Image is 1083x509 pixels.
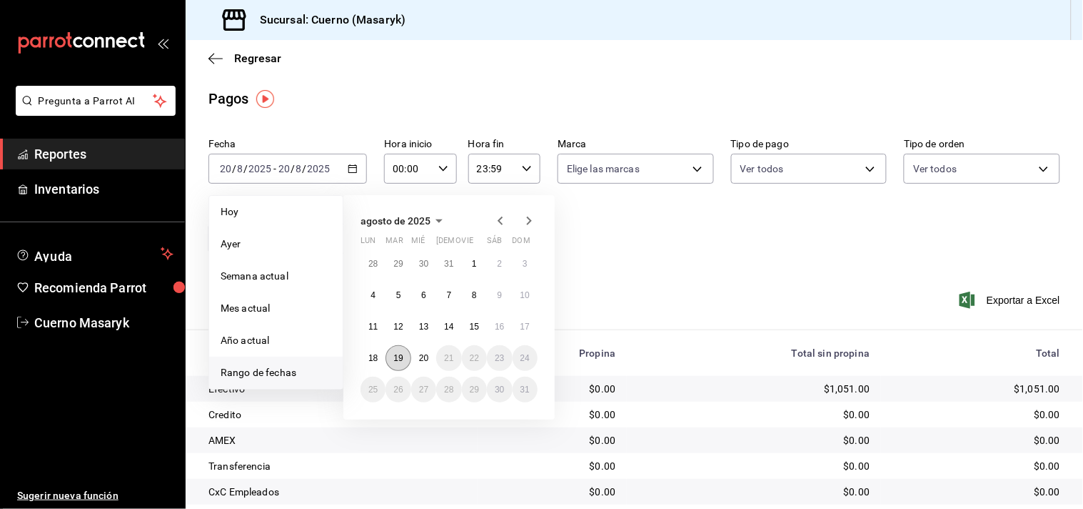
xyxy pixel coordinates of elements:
[638,459,870,473] div: $0.00
[248,163,272,174] input: ----
[497,290,502,300] abbr: 9 de agosto de 2025
[638,485,870,499] div: $0.00
[256,90,274,108] img: Tooltip marker
[221,301,331,316] span: Mes actual
[421,290,426,300] abbr: 6 de agosto de 2025
[468,139,540,149] label: Hora fin
[296,163,303,174] input: --
[221,365,331,380] span: Rango de fechas
[904,139,1060,149] label: Tipo de orden
[892,433,1060,448] div: $0.00
[396,290,401,300] abbr: 5 de agosto de 2025
[307,163,331,174] input: ----
[436,282,461,308] button: 7 de agosto de 2025
[513,314,538,340] button: 17 de agosto de 2025
[523,259,528,269] abbr: 3 de agosto de 2025
[208,139,367,149] label: Fecha
[34,144,173,164] span: Reportes
[520,385,530,395] abbr: 31 de agosto de 2025
[361,345,386,371] button: 18 de agosto de 2025
[444,385,453,395] abbr: 28 de agosto de 2025
[470,353,479,363] abbr: 22 de agosto de 2025
[419,322,428,332] abbr: 13 de agosto de 2025
[368,385,378,395] abbr: 25 de agosto de 2025
[208,485,466,499] div: CxC Empleados
[513,282,538,308] button: 10 de agosto de 2025
[489,485,615,499] div: $0.00
[221,204,331,219] span: Hoy
[436,251,461,277] button: 31 de julio de 2025
[368,353,378,363] abbr: 18 de agosto de 2025
[393,322,403,332] abbr: 12 de agosto de 2025
[462,236,473,251] abbr: viernes
[497,259,502,269] abbr: 2 de agosto de 2025
[386,314,410,340] button: 12 de agosto de 2025
[487,314,512,340] button: 16 de agosto de 2025
[411,236,425,251] abbr: miércoles
[208,407,466,422] div: Credito
[303,163,307,174] span: /
[892,485,1060,499] div: $0.00
[462,377,487,402] button: 29 de agosto de 2025
[638,347,870,359] div: Total sin propina
[208,88,249,109] div: Pagos
[567,162,640,176] span: Elige las marcas
[34,179,173,199] span: Inventarios
[236,163,243,174] input: --
[520,322,530,332] abbr: 17 de agosto de 2025
[393,353,403,363] abbr: 19 de agosto de 2025
[436,236,520,251] abbr: jueves
[39,94,153,109] span: Pregunta a Parrot AI
[361,236,376,251] abbr: lunes
[447,290,452,300] abbr: 7 de agosto de 2025
[740,162,784,176] span: Ver todos
[393,259,403,269] abbr: 29 de julio de 2025
[234,51,281,65] span: Regresar
[487,251,512,277] button: 2 de agosto de 2025
[243,163,248,174] span: /
[386,251,410,277] button: 29 de julio de 2025
[462,251,487,277] button: 1 de agosto de 2025
[208,51,281,65] button: Regresar
[495,322,504,332] abbr: 16 de agosto de 2025
[411,251,436,277] button: 30 de julio de 2025
[638,407,870,422] div: $0.00
[221,333,331,348] span: Año actual
[34,313,173,332] span: Cuerno Masaryk
[411,314,436,340] button: 13 de agosto de 2025
[361,212,448,229] button: agosto de 2025
[386,282,410,308] button: 5 de agosto de 2025
[462,345,487,371] button: 22 de agosto de 2025
[384,139,456,149] label: Hora inicio
[487,236,502,251] abbr: sábado
[892,459,1060,473] div: $0.00
[892,407,1060,422] div: $0.00
[487,282,512,308] button: 9 de agosto de 2025
[157,37,168,49] button: open_drawer_menu
[444,259,453,269] abbr: 31 de julio de 2025
[436,377,461,402] button: 28 de agosto de 2025
[411,345,436,371] button: 20 de agosto de 2025
[444,353,453,363] abbr: 21 de agosto de 2025
[411,282,436,308] button: 6 de agosto de 2025
[513,345,538,371] button: 24 de agosto de 2025
[513,251,538,277] button: 3 de agosto de 2025
[470,322,479,332] abbr: 15 de agosto de 2025
[386,236,403,251] abbr: martes
[393,385,403,395] abbr: 26 de agosto de 2025
[436,345,461,371] button: 21 de agosto de 2025
[495,385,504,395] abbr: 30 de agosto de 2025
[419,353,428,363] abbr: 20 de agosto de 2025
[513,377,538,402] button: 31 de agosto de 2025
[513,236,530,251] abbr: domingo
[232,163,236,174] span: /
[558,139,714,149] label: Marca
[248,11,406,29] h3: Sucursal: Cuerno (Masaryk)
[419,259,428,269] abbr: 30 de julio de 2025
[913,162,957,176] span: Ver todos
[520,290,530,300] abbr: 10 de agosto de 2025
[472,259,477,269] abbr: 1 de agosto de 2025
[444,322,453,332] abbr: 14 de agosto de 2025
[278,163,291,174] input: --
